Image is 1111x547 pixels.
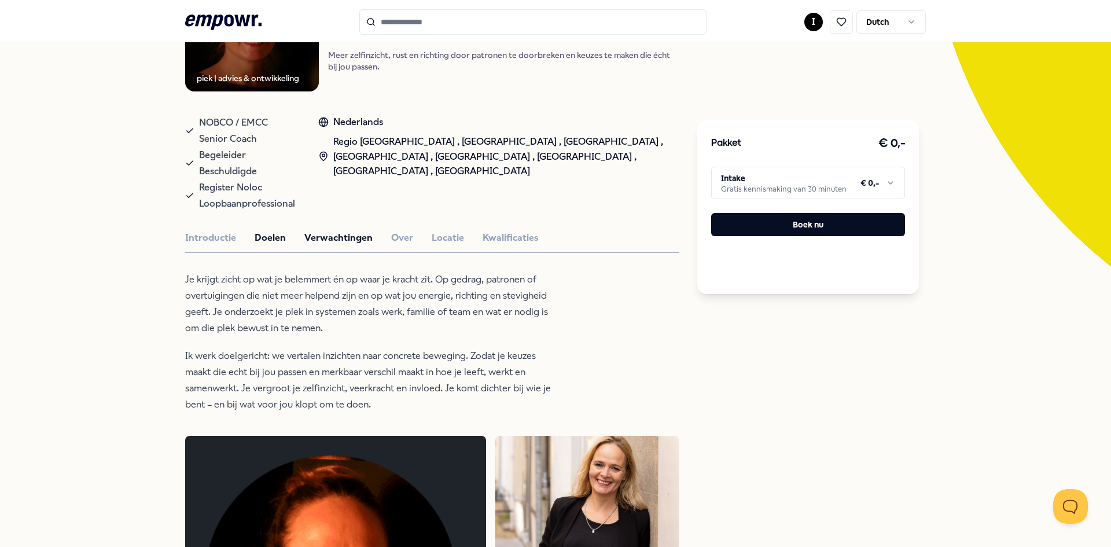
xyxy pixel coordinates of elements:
p: Je krijgt zicht op wat je belemmert én op waar je kracht zit. Op gedrag, patronen of overtuiginge... [185,271,561,336]
button: Boek nu [711,213,905,236]
input: Search for products, categories or subcategories [359,9,707,35]
button: Verwachtingen [304,230,373,245]
p: Ik werk doelgericht: we vertalen inzichten naar concrete beweging. Zodat je keuzes maakt die echt... [185,348,561,413]
iframe: Help Scout Beacon - Open [1053,489,1088,524]
span: NOBCO / EMCC Senior Coach [199,115,295,147]
div: Regio [GEOGRAPHIC_DATA] , [GEOGRAPHIC_DATA] , [GEOGRAPHIC_DATA] , [GEOGRAPHIC_DATA] , [GEOGRAPHIC... [318,134,679,179]
span: Begeleider Beschuldigde [199,147,295,179]
div: Nederlands [318,115,679,130]
h3: Pakket [711,136,741,151]
button: Introductie [185,230,236,245]
h3: € 0,- [878,134,906,153]
button: Kwalificaties [483,230,539,245]
span: Register Noloc Loopbaanprofessional [199,179,295,212]
button: Over [391,230,413,245]
button: Locatie [432,230,464,245]
button: I [804,13,823,31]
div: piek | advies & ontwikkeling [197,72,299,85]
p: Meer zelfinzicht, rust en richting door patronen te doorbreken en keuzes te maken die écht bij jo... [328,49,679,72]
button: Doelen [255,230,286,245]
